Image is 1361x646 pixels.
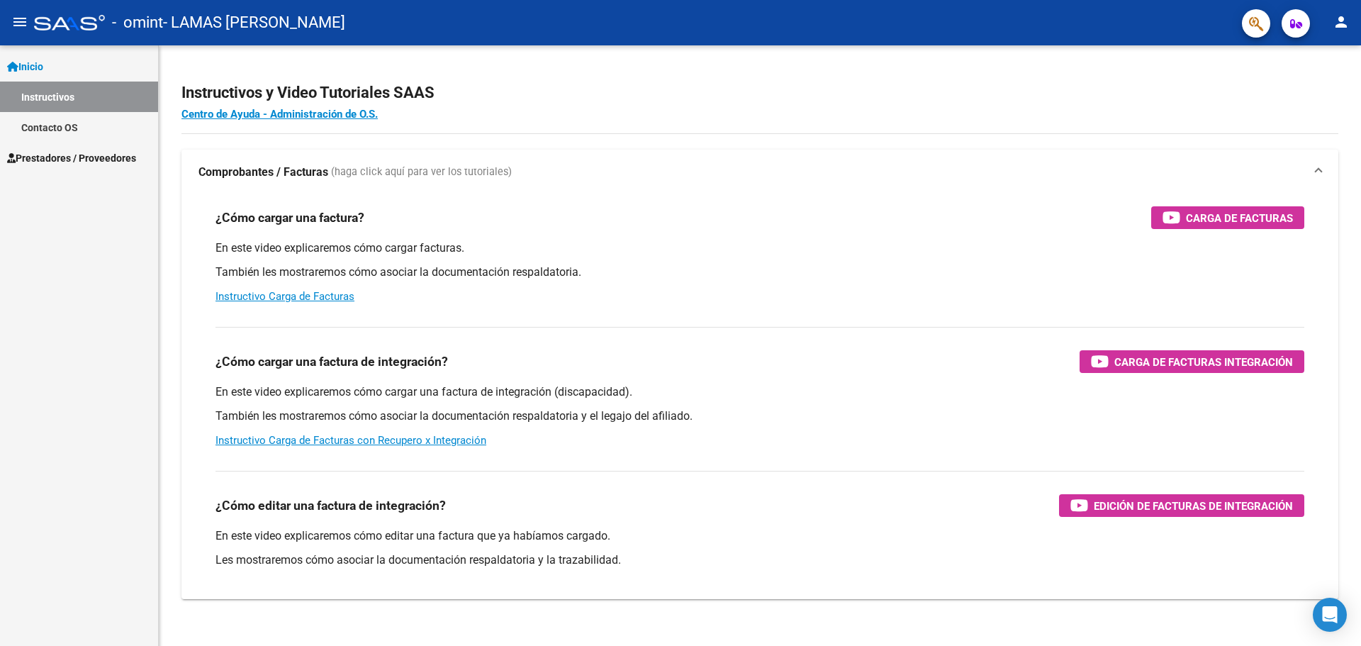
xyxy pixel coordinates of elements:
[215,208,364,228] h3: ¿Cómo cargar una factura?
[215,240,1304,256] p: En este video explicaremos cómo cargar facturas.
[215,290,354,303] a: Instructivo Carga de Facturas
[1059,494,1304,517] button: Edición de Facturas de integración
[181,150,1338,195] mat-expansion-panel-header: Comprobantes / Facturas (haga click aquí para ver los tutoriales)
[215,384,1304,400] p: En este video explicaremos cómo cargar una factura de integración (discapacidad).
[181,108,378,121] a: Centro de Ayuda - Administración de O.S.
[1114,353,1293,371] span: Carga de Facturas Integración
[181,195,1338,599] div: Comprobantes / Facturas (haga click aquí para ver los tutoriales)
[215,352,448,372] h3: ¿Cómo cargar una factura de integración?
[7,59,43,74] span: Inicio
[215,496,446,516] h3: ¿Cómo editar una factura de integración?
[1094,497,1293,515] span: Edición de Facturas de integración
[181,79,1338,106] h2: Instructivos y Video Tutoriales SAAS
[215,408,1304,424] p: También les mostraremos cómo asociar la documentación respaldatoria y el legajo del afiliado.
[1313,598,1347,632] div: Open Intercom Messenger
[215,528,1304,544] p: En este video explicaremos cómo editar una factura que ya habíamos cargado.
[112,7,163,38] span: - omint
[1186,209,1293,227] span: Carga de Facturas
[163,7,345,38] span: - LAMAS [PERSON_NAME]
[215,434,486,447] a: Instructivo Carga de Facturas con Recupero x Integración
[331,165,512,180] span: (haga click aquí para ver los tutoriales)
[7,150,136,166] span: Prestadores / Proveedores
[1080,350,1304,373] button: Carga de Facturas Integración
[11,13,28,30] mat-icon: menu
[1151,206,1304,229] button: Carga de Facturas
[1333,13,1350,30] mat-icon: person
[198,165,328,180] strong: Comprobantes / Facturas
[215,552,1304,568] p: Les mostraremos cómo asociar la documentación respaldatoria y la trazabilidad.
[215,264,1304,280] p: También les mostraremos cómo asociar la documentación respaldatoria.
